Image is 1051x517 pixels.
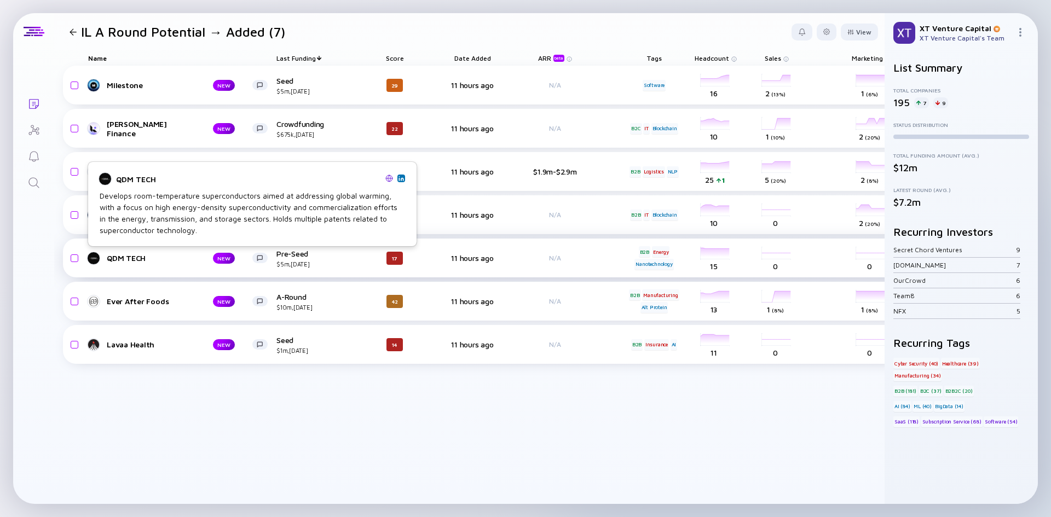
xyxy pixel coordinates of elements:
a: MilestoneNEW [88,79,276,92]
div: ML (40) [913,401,933,412]
div: AI [671,339,678,350]
div: 7 [1017,261,1020,269]
a: [PERSON_NAME] FinanceNEW [88,119,276,138]
div: 42 [386,295,403,308]
div: Blockchain [651,123,678,134]
div: QDM TECH [107,253,195,263]
div: Manufacturing (34) [893,370,942,381]
div: $12m [893,162,1029,173]
div: B2B (181) [893,386,917,397]
div: Seed [276,76,348,95]
div: 14 [386,338,403,351]
div: Cyber Security (40) [893,358,939,369]
div: $675k, [DATE] [276,131,348,138]
a: Search [13,169,54,195]
div: Develops room-temperature superconductors aimed at addressing global warming, with a focus on hig... [100,190,405,236]
span: Marketing [852,54,883,62]
div: OurCrowd [893,276,1016,284]
button: View [841,24,878,40]
div: Total Funding Amount (Avg.) [893,152,1029,159]
h2: Recurring Investors [893,225,1029,238]
div: B2B [639,246,650,257]
span: Sales [765,54,781,62]
img: QDM TECH Website [385,175,393,182]
div: Latest Round (Avg.) [893,187,1029,193]
div: Pre-Seed [276,249,348,268]
div: 29 [386,79,403,92]
div: $10m, [DATE] [276,304,348,311]
div: 11 hours ago [442,80,503,90]
div: 6 [1016,276,1020,284]
div: IT [643,210,650,220]
div: Software (54) [984,416,1018,427]
div: 9 [933,97,948,108]
div: Date Added [442,50,503,66]
a: Ever After FoodsNEW [88,295,276,308]
div: Secret Chord Ventures [893,246,1016,254]
div: Team8 [893,292,1016,300]
div: A-Round [276,292,348,311]
img: QDM TECH Linkedin Page [399,176,404,181]
div: Crowdfunding [276,119,348,138]
div: 5 [1017,307,1020,315]
div: B2B [631,339,643,350]
div: 17 [386,252,403,265]
div: Manufacturing [642,289,679,300]
div: $7.2m [893,196,1029,208]
div: $1m, [DATE] [276,347,348,354]
div: beta [553,55,564,62]
div: B2C (37) [919,386,943,397]
div: ARR [538,54,567,62]
div: 7 [914,97,929,108]
a: Lists [13,90,54,116]
div: B2C [630,123,642,134]
a: Lavaa HealthNEW [88,338,276,351]
div: Subscription Service (68) [921,416,983,427]
div: SaaS (118) [893,416,920,427]
div: Tags [623,50,685,66]
h2: Recurring Tags [893,336,1029,349]
div: Blockchain [651,210,678,220]
div: B2B [629,289,640,300]
div: XT Venture Capital's Team [920,34,1012,42]
div: Healthcare (39) [941,358,980,369]
div: 9 [1016,246,1020,254]
div: Software [643,80,666,91]
h1: IL A Round Potential → Added (7) [81,24,285,40]
div: Energy [652,246,670,257]
div: B2B2C (20) [944,386,974,397]
div: N/A [519,297,591,305]
div: N/A [519,211,591,219]
div: N/A [519,81,591,89]
a: Investor Map [13,116,54,142]
div: 11 hours ago [442,124,503,133]
div: N/A [519,340,591,348]
div: 22 [386,122,403,135]
img: Menu [1016,28,1025,37]
div: Total Companies [893,87,1029,94]
h2: List Summary [893,61,1029,74]
div: [DOMAIN_NAME] [893,261,1017,269]
div: Name [79,50,276,66]
div: [PERSON_NAME] Finance [107,119,195,138]
div: 11 hours ago [442,167,503,176]
img: XT Profile Picture [893,22,915,44]
div: N/A [519,124,591,132]
div: Lavaa Health [107,340,195,349]
a: Reminders [13,142,54,169]
span: Headcount [695,54,729,62]
div: 11 hours ago [442,340,503,349]
div: N/A [519,254,591,262]
span: Last Funding [276,54,316,62]
div: 11 hours ago [442,297,503,306]
div: Milestone [107,80,195,90]
div: Insurance [644,339,669,350]
div: 11 hours ago [442,253,503,263]
div: 11 hours ago [442,210,503,219]
div: Logistics [643,166,665,177]
div: 6 [1016,292,1020,300]
div: $1.9m-$2.9m [519,167,591,176]
div: Score [364,50,425,66]
div: NFX [893,307,1017,315]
